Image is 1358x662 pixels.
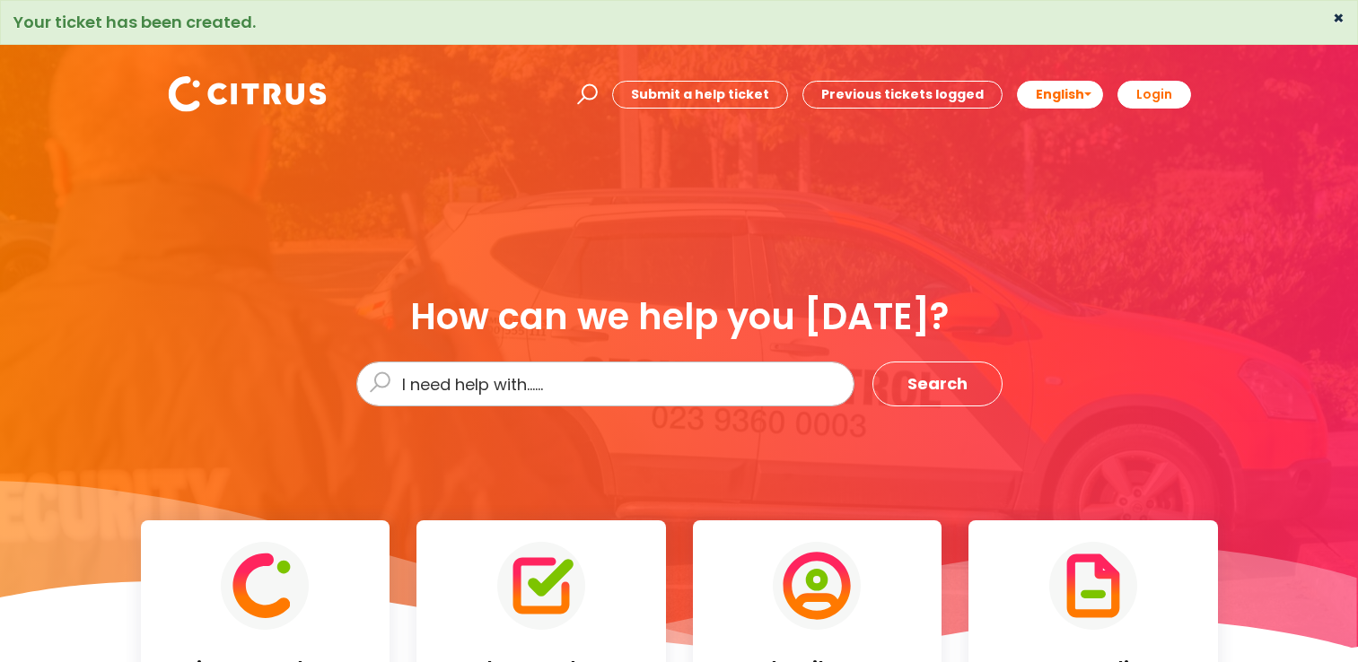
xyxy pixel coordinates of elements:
[1036,85,1084,103] span: English
[1136,85,1172,103] b: Login
[907,370,968,398] span: Search
[356,297,1003,336] div: How can we help you [DATE]?
[1333,10,1345,26] button: ×
[356,361,854,406] input: I need help with......
[1117,81,1191,109] a: Login
[802,81,1003,109] a: Previous tickets logged
[872,361,1003,406] button: Search
[612,81,788,109] a: Submit a help ticket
